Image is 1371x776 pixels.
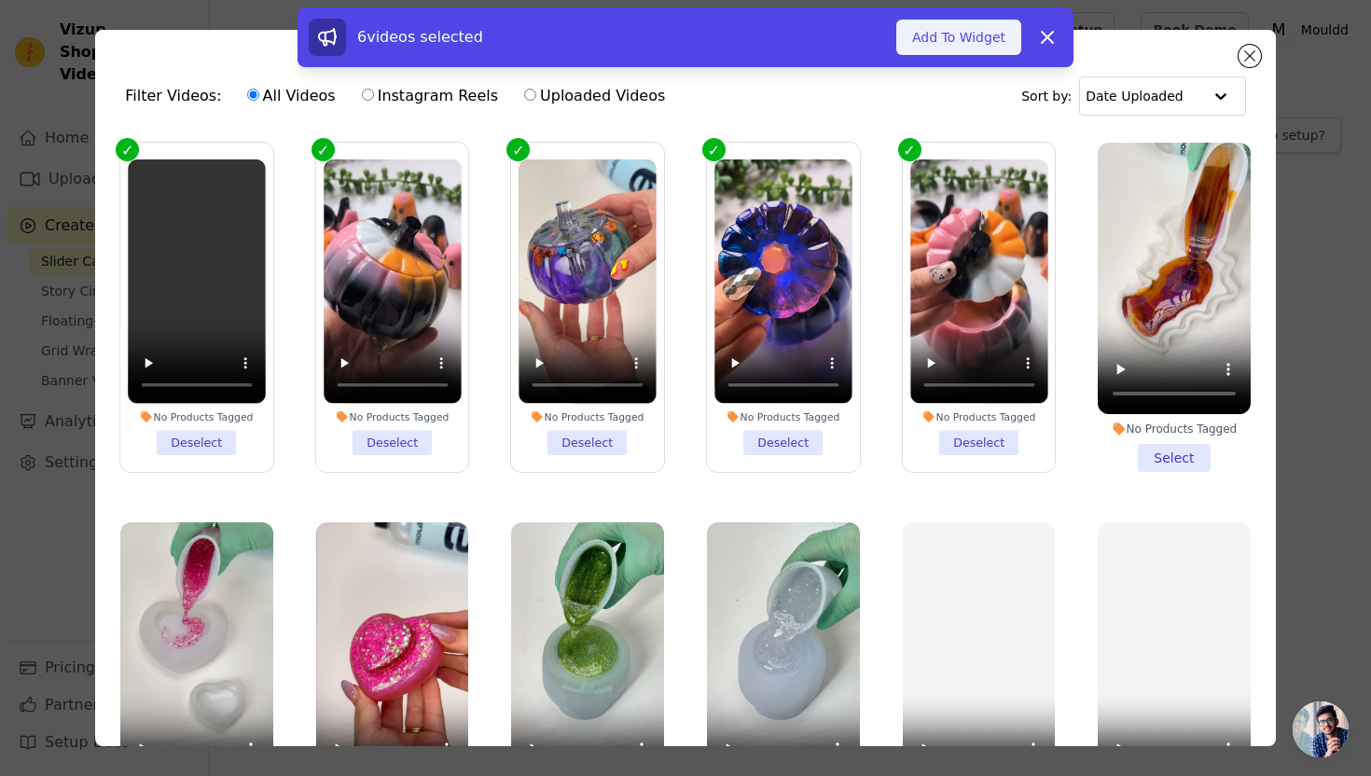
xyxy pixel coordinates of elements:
[1293,701,1349,757] div: Open chat
[361,84,499,108] label: Instagram Reels
[246,84,337,108] label: All Videos
[1021,76,1246,116] div: Sort by:
[523,84,666,108] label: Uploaded Videos
[128,410,265,423] div: No Products Tagged
[714,410,852,423] div: No Products Tagged
[324,410,461,423] div: No Products Tagged
[357,28,483,46] span: 6 videos selected
[1098,422,1251,436] div: No Products Tagged
[125,75,675,118] div: Filter Videos:
[910,410,1047,423] div: No Products Tagged
[519,410,657,423] div: No Products Tagged
[896,20,1021,55] button: Add To Widget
